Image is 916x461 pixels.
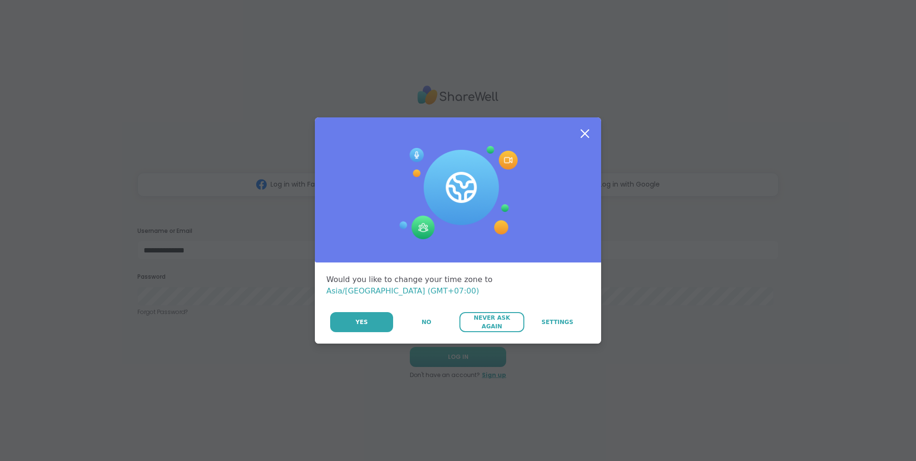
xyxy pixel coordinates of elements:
[330,312,393,332] button: Yes
[459,312,524,332] button: Never Ask Again
[398,146,518,240] img: Session Experience
[541,318,573,326] span: Settings
[326,274,590,297] div: Would you like to change your time zone to
[464,314,519,331] span: Never Ask Again
[394,312,458,332] button: No
[422,318,431,326] span: No
[525,312,590,332] a: Settings
[355,318,368,326] span: Yes
[326,286,479,295] span: Asia/[GEOGRAPHIC_DATA] (GMT+07:00)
